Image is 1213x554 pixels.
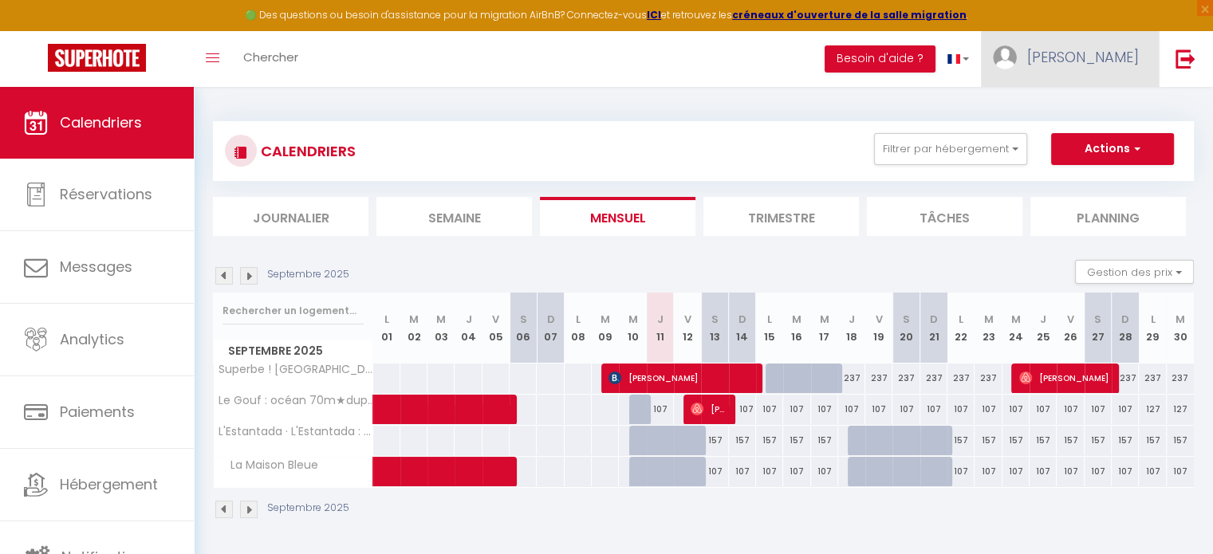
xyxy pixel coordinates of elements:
[409,312,419,327] abbr: M
[867,197,1022,236] li: Tâches
[466,312,472,327] abbr: J
[920,395,947,424] div: 107
[792,312,801,327] abbr: M
[1139,395,1166,424] div: 127
[838,395,865,424] div: 107
[865,395,892,424] div: 107
[13,6,61,54] button: Ouvrir le widget de chat LiveChat
[60,402,135,422] span: Paiements
[510,293,537,363] th: 06
[1030,395,1057,424] div: 107
[701,457,728,486] div: 107
[1112,293,1139,363] th: 28
[1085,293,1112,363] th: 27
[1094,312,1101,327] abbr: S
[608,363,753,393] span: [PERSON_NAME]
[1145,482,1201,542] iframe: Chat
[947,457,975,486] div: 107
[243,49,298,65] span: Chercher
[565,293,592,363] th: 08
[1085,395,1112,424] div: 107
[1085,457,1112,486] div: 107
[892,363,920,393] div: 237
[701,426,728,455] div: 157
[373,293,400,363] th: 01
[216,426,376,438] span: L'Estantada · L'Estantada : Sauna - Jacuzzi - 100% Privé
[984,312,994,327] abbr: M
[1167,457,1194,486] div: 107
[1027,47,1139,67] span: [PERSON_NAME]
[732,8,967,22] a: créneaux d'ouverture de la salle migration
[1002,395,1030,424] div: 107
[60,257,132,277] span: Messages
[547,312,555,327] abbr: D
[975,395,1002,424] div: 107
[1057,293,1084,363] th: 26
[959,312,963,327] abbr: L
[729,426,756,455] div: 157
[703,197,859,236] li: Trimestre
[1139,426,1166,455] div: 157
[783,426,810,455] div: 157
[647,395,674,424] div: 107
[540,197,695,236] li: Mensuel
[1167,426,1194,455] div: 157
[825,45,935,73] button: Besoin d'aide ?
[1085,426,1112,455] div: 157
[975,457,1002,486] div: 107
[930,312,938,327] abbr: D
[231,31,310,87] a: Chercher
[783,457,810,486] div: 107
[1019,363,1109,393] span: [PERSON_NAME]
[60,474,158,494] span: Hébergement
[1112,426,1139,455] div: 157
[267,501,349,516] p: Septembre 2025
[1112,363,1139,393] div: 237
[1030,426,1057,455] div: 157
[756,426,783,455] div: 157
[384,312,389,327] abbr: L
[1176,312,1185,327] abbr: M
[1121,312,1129,327] abbr: D
[1139,363,1166,393] div: 237
[947,395,975,424] div: 107
[674,293,701,363] th: 12
[767,312,772,327] abbr: L
[576,312,581,327] abbr: L
[492,312,499,327] abbr: V
[811,457,838,486] div: 107
[1150,312,1155,327] abbr: L
[811,395,838,424] div: 107
[975,293,1002,363] th: 23
[214,340,372,363] span: Septembre 2025
[400,293,427,363] th: 02
[216,395,376,407] span: Le Gouf : océan 70m★duplex★terrasse★jardin
[838,363,865,393] div: 237
[756,457,783,486] div: 107
[1002,293,1030,363] th: 24
[701,293,728,363] th: 13
[1139,293,1166,363] th: 29
[920,363,947,393] div: 237
[1112,457,1139,486] div: 107
[628,312,637,327] abbr: M
[376,197,532,236] li: Semaine
[257,133,356,169] h3: CALENDRIERS
[993,45,1017,69] img: ...
[427,293,455,363] th: 03
[1167,293,1194,363] th: 30
[981,31,1159,87] a: ... [PERSON_NAME]
[216,457,322,474] span: La Maison Bleue
[865,293,892,363] th: 19
[647,8,661,22] strong: ICI
[455,293,482,363] th: 04
[1030,197,1186,236] li: Planning
[1167,363,1194,393] div: 237
[838,293,865,363] th: 18
[520,312,527,327] abbr: S
[947,293,975,363] th: 22
[1051,133,1174,165] button: Actions
[60,184,152,204] span: Réservations
[267,267,349,282] p: Septembre 2025
[729,457,756,486] div: 107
